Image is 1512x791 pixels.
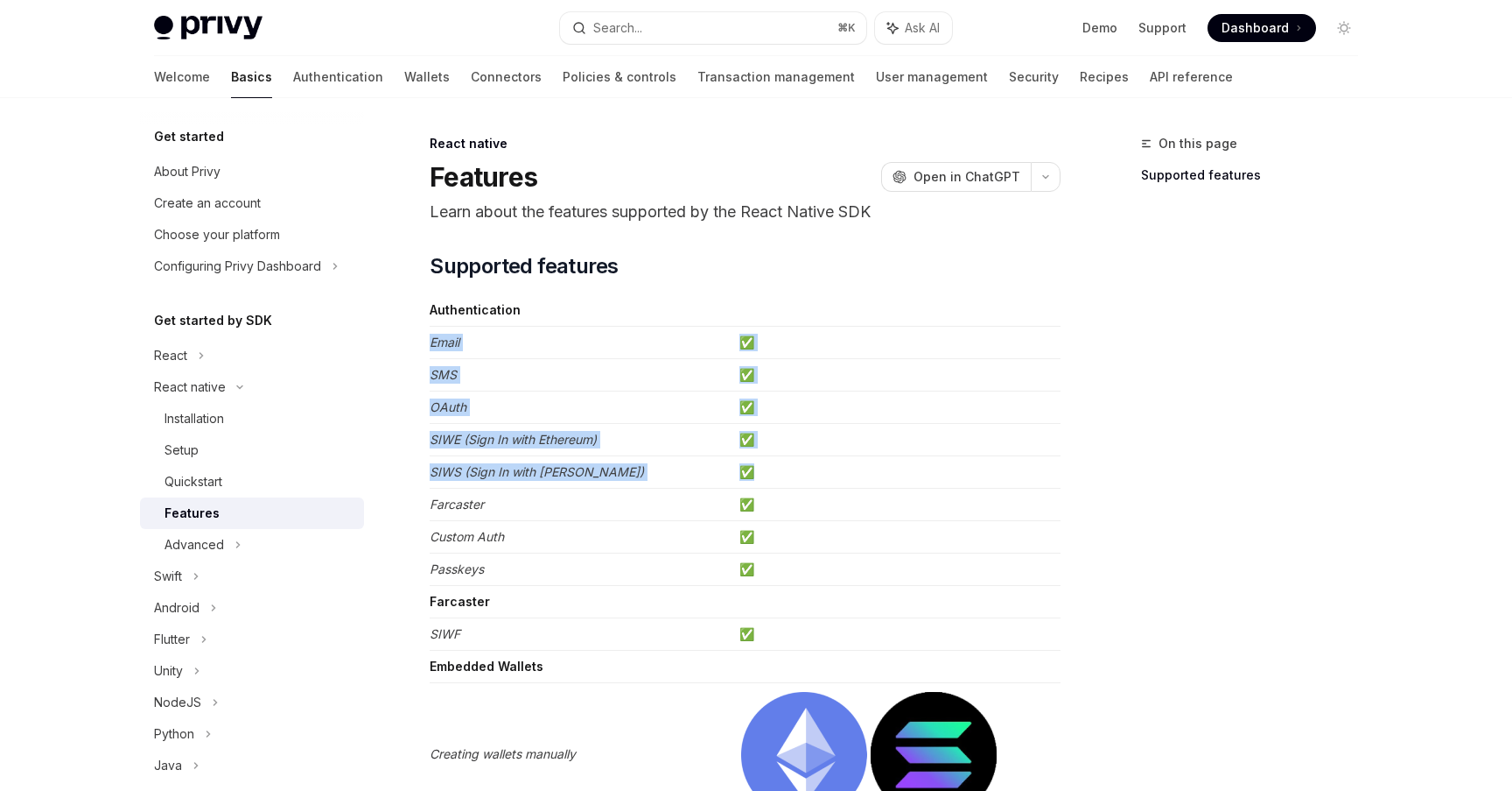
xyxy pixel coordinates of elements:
button: Ask AI [875,12,952,44]
button: Search...⌘K [560,12,866,44]
td: ✅ [732,359,1060,392]
span: Ask AI [905,19,940,37]
a: Security [1009,56,1059,98]
a: Transaction management [697,56,855,98]
div: Configuring Privy Dashboard [154,256,321,277]
div: Choose your platform [154,224,280,245]
span: ⌘ K [837,21,856,35]
div: React native [154,377,226,398]
a: Welcome [154,56,210,98]
a: API reference [1150,56,1233,98]
div: NodeJS [154,692,201,713]
td: ✅ [732,489,1060,521]
em: OAuth [430,399,466,414]
div: Installation [164,408,224,429]
a: Authentication [293,56,383,98]
a: Wallets [404,56,450,98]
div: Swift [154,566,182,587]
a: Support [1138,19,1186,37]
td: ✅ [732,521,1060,554]
em: SMS [430,367,457,382]
span: On this page [1158,133,1237,154]
a: Features [140,498,364,529]
span: Open in ChatGPT [913,168,1020,186]
a: Connectors [471,56,542,98]
div: Features [164,503,220,524]
td: ✅ [732,392,1060,424]
div: React [154,345,187,366]
em: Email [430,335,459,350]
td: ✅ [732,554,1060,586]
div: Create an account [154,193,261,214]
div: About Privy [154,161,220,182]
a: Recipes [1080,56,1129,98]
h5: Get started [154,126,224,147]
h5: Get started by SDK [154,310,272,331]
div: Search... [593,18,642,39]
div: Setup [164,440,199,461]
div: React native [430,135,1060,152]
p: Learn about the features supported by the React Native SDK [430,200,1060,224]
td: ✅ [732,618,1060,651]
a: User management [876,56,988,98]
a: Installation [140,403,364,434]
a: Basics [231,56,272,98]
div: Quickstart [164,471,222,492]
div: Android [154,597,199,618]
a: Demo [1082,19,1117,37]
em: Farcaster [430,497,484,512]
img: light logo [154,16,262,40]
td: ✅ [732,424,1060,456]
em: SIWS (Sign In with [PERSON_NAME]) [430,464,644,479]
em: Passkeys [430,561,484,576]
em: Custom Auth [430,529,504,544]
a: Policies & controls [563,56,676,98]
a: Setup [140,434,364,466]
div: Advanced [164,534,224,555]
em: SIWF [430,626,460,641]
h1: Features [430,161,537,193]
span: Supported features [430,252,618,280]
em: Creating wallets manually [430,746,576,761]
strong: Farcaster [430,594,490,609]
div: Python [154,724,194,745]
button: Open in ChatGPT [881,162,1031,192]
a: Create an account [140,187,364,219]
strong: Embedded Wallets [430,659,543,674]
button: Toggle dark mode [1330,14,1358,42]
div: Unity [154,660,183,682]
a: About Privy [140,156,364,187]
td: ✅ [732,456,1060,489]
div: Flutter [154,629,190,650]
a: Dashboard [1207,14,1316,42]
strong: Authentication [430,302,521,317]
td: ✅ [732,327,1060,359]
a: Supported features [1141,161,1372,189]
div: Java [154,755,182,776]
a: Choose your platform [140,219,364,251]
em: SIWE (Sign In with Ethereum) [430,432,597,447]
span: Dashboard [1221,19,1289,37]
a: Quickstart [140,466,364,498]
